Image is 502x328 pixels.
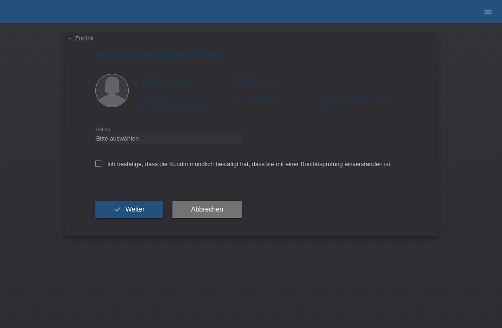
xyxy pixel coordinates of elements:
[142,74,230,88] div: [PERSON_NAME]
[142,95,230,109] div: [GEOGRAPHIC_DATA]
[67,35,93,42] a: ← Zurück
[479,9,497,14] a: menu
[318,96,390,101] span: Einreisedatum gemäss Ausweis
[318,95,407,109] div: [DATE]
[483,7,493,17] i: menu
[191,206,223,213] span: Abbrechen
[95,48,407,60] h1: Autorisierung durchführen
[125,206,145,213] span: Weiter
[95,161,392,167] label: Ich bestätige, dass die Kundin mündlich bestätigt hat, dass sie mit einer Bonitätsprüfung einvers...
[114,206,121,213] i: check
[95,201,163,219] button: check Weiter
[230,74,318,88] div: [PERSON_NAME]
[172,201,242,219] button: Abbrechen
[230,75,255,80] span: Nachname
[230,96,281,101] span: Aufenthaltsbewilligung
[142,75,162,80] span: Vorname
[230,95,318,109] div: C
[142,96,167,101] span: Nationalität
